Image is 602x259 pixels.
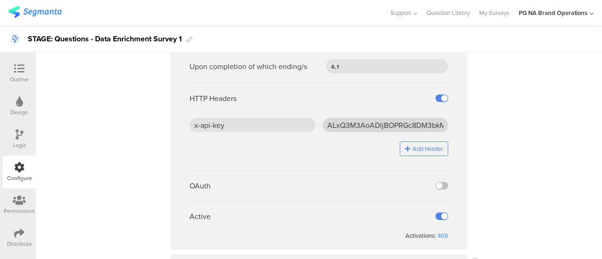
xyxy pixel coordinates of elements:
[9,33,21,45] i: This is a Data Enrichment Survey.
[190,181,211,191] div: OAuth
[10,75,29,84] div: Outline
[4,207,35,215] div: Permissions
[190,61,307,72] div: Upon completion of which ending/s
[10,108,28,117] div: Design
[519,8,587,17] div: PG NA Brand Operations
[13,141,26,149] div: Logic
[400,141,448,156] button: Add header
[7,240,32,248] div: Distribute
[190,211,211,222] div: Active
[390,8,411,17] span: Support
[190,93,237,104] div: HTTP Headers
[437,231,448,240] div: 468
[331,63,334,71] span: 4
[404,231,437,240] div: Activations:
[323,118,449,132] input: Header value
[7,174,32,182] div: Configure
[8,6,62,18] img: segmanta logo
[28,31,182,47] div: STAGE: Questions - Data Enrichment Survey 1
[190,118,316,132] input: Header key
[337,63,339,71] span: 1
